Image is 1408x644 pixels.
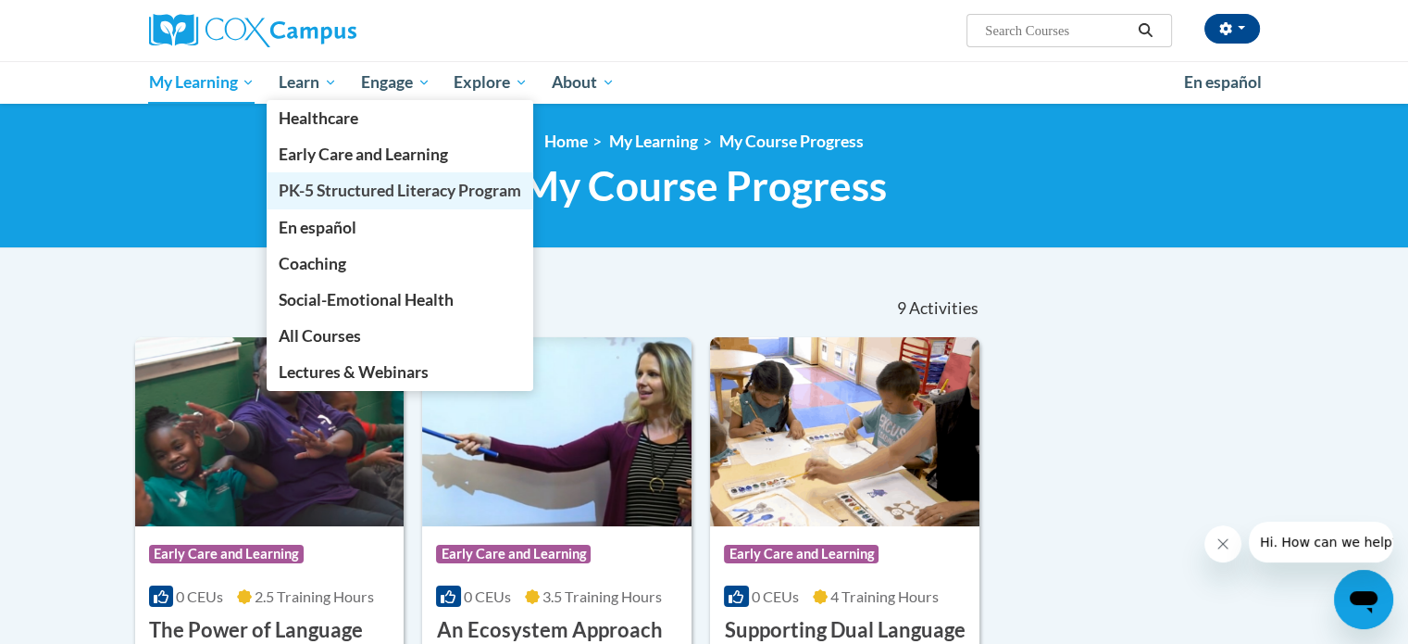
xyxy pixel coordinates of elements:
span: 9 [896,298,905,319]
a: En español [1172,63,1274,102]
span: Early Care and Learning [724,545,878,563]
a: All Courses [267,318,533,354]
button: Account Settings [1204,14,1260,44]
a: Lectures & Webinars [267,354,533,390]
span: Engage [361,71,430,94]
span: 0 CEUs [176,587,223,605]
div: Main menu [121,61,1288,104]
span: 0 CEUs [464,587,511,605]
a: Early Care and Learning [267,136,533,172]
a: Cox Campus [149,14,501,47]
span: My Learning [148,71,255,94]
a: Coaching [267,246,533,282]
span: Social-Emotional Health [279,290,454,309]
span: Activities [909,298,978,319]
a: About [540,61,627,104]
a: My Learning [137,61,268,104]
a: Social-Emotional Health [267,282,533,318]
span: Lectures & Webinars [279,362,429,382]
span: 3.5 Training Hours [542,587,662,605]
span: All Courses [279,326,361,346]
img: Course Logo [422,337,692,526]
span: Early Care and Learning [279,145,448,164]
span: En español [1184,72,1262,92]
span: 4 Training Hours [830,587,939,605]
a: Engage [349,61,442,104]
span: About [552,71,615,94]
iframe: Message from company [1249,522,1393,562]
span: PK-5 Structured Literacy Program [279,181,521,200]
img: Course Logo [135,337,405,526]
a: Home [544,132,588,151]
span: En español [279,218,356,237]
input: Search Courses [983,19,1131,42]
a: En español [267,209,533,246]
a: My Course Progress [719,132,864,151]
span: Learn [279,71,337,94]
a: PK-5 Structured Literacy Program [267,172,533,208]
span: Coaching [279,254,346,273]
iframe: Close message [1204,525,1241,562]
a: Learn [267,61,349,104]
a: Explore [442,61,540,104]
a: My Learning [609,132,698,151]
a: Healthcare [267,100,533,136]
iframe: Button to launch messaging window [1334,570,1393,629]
span: Healthcare [279,108,358,128]
img: Course Logo [710,337,979,526]
span: Hi. How can we help? [11,13,150,28]
span: Early Care and Learning [436,545,591,563]
span: 0 CEUs [752,587,799,605]
span: 2.5 Training Hours [255,587,374,605]
span: Early Care and Learning [149,545,304,563]
span: My Course Progress [521,161,887,210]
button: Search [1131,19,1159,42]
img: Cox Campus [149,14,356,47]
span: Explore [454,71,528,94]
